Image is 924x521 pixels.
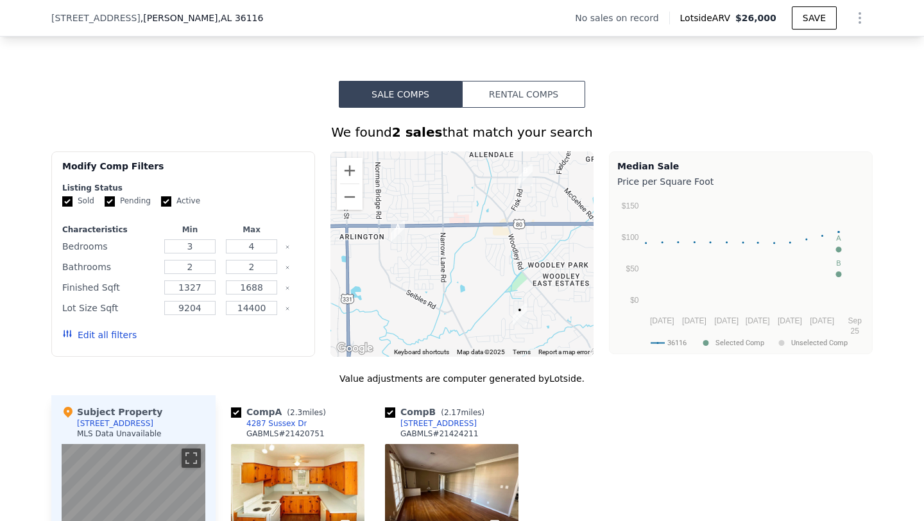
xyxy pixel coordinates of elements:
[444,408,461,417] span: 2.17
[231,406,331,418] div: Comp A
[715,339,764,347] text: Selected Comp
[285,244,290,250] button: Clear
[290,408,302,417] span: 2.3
[246,418,307,429] div: 4287 Sussex Dr
[810,316,834,325] text: [DATE]
[462,81,585,108] button: Rental Comps
[62,196,73,207] input: Sold
[622,233,639,242] text: $100
[77,429,162,439] div: MLS Data Unavailable
[223,225,280,235] div: Max
[105,196,151,207] label: Pending
[791,339,848,347] text: Unselected Comp
[385,418,477,429] a: [STREET_ADDRESS]
[62,406,162,418] div: Subject Property
[650,316,674,325] text: [DATE]
[400,429,479,439] div: GABMLS # 21424211
[850,327,859,336] text: 25
[51,372,873,385] div: Value adjustments are computer generated by Lotside .
[285,265,290,270] button: Clear
[161,196,171,207] input: Active
[847,5,873,31] button: Show Options
[339,81,462,108] button: Sale Comps
[400,418,477,429] div: [STREET_ADDRESS]
[62,160,304,183] div: Modify Comp Filters
[746,316,770,325] text: [DATE]
[162,225,218,235] div: Min
[246,429,325,439] div: GABMLS # 21420751
[575,12,669,24] div: No sales on record
[682,316,706,325] text: [DATE]
[62,225,157,235] div: Characteristics
[513,303,527,325] div: 431 Rosedon Dr
[630,296,639,305] text: $0
[778,316,802,325] text: [DATE]
[538,348,590,355] a: Report a map error
[836,234,841,242] text: A
[337,184,363,210] button: Zoom out
[622,201,639,210] text: $150
[62,196,94,207] label: Sold
[62,329,137,341] button: Edit all filters
[51,12,141,24] span: [STREET_ADDRESS]
[337,158,363,184] button: Zoom in
[105,196,115,207] input: Pending
[394,348,449,357] button: Keyboard shortcuts
[62,183,304,193] div: Listing Status
[182,448,201,468] button: Toggle fullscreen view
[62,237,157,255] div: Bedrooms
[285,306,290,311] button: Clear
[714,316,739,325] text: [DATE]
[334,340,376,357] a: Open this area in Google Maps (opens a new window)
[391,221,405,243] div: 4287 Sussex Dr
[792,6,837,30] button: SAVE
[231,418,307,429] a: 4287 Sussex Dr
[617,191,864,351] svg: A chart.
[218,13,264,23] span: , AL 36116
[457,348,505,355] span: Map data ©2025
[285,286,290,291] button: Clear
[51,123,873,141] div: We found that match your search
[735,13,776,23] span: $26,000
[680,12,735,24] span: Lotside ARV
[518,164,533,186] div: 3018 N Colonial Dr
[282,408,330,417] span: ( miles)
[626,264,638,273] text: $50
[334,340,376,357] img: Google
[617,160,864,173] div: Median Sale
[436,408,490,417] span: ( miles)
[836,259,841,267] text: B
[513,348,531,355] a: Terms (opens in new tab)
[667,339,687,347] text: 36116
[77,418,153,429] div: [STREET_ADDRESS]
[385,406,490,418] div: Comp B
[617,173,864,191] div: Price per Square Foot
[62,258,157,276] div: Bathrooms
[161,196,200,207] label: Active
[392,124,443,140] strong: 2 sales
[62,278,157,296] div: Finished Sqft
[848,316,862,325] text: Sep
[141,12,264,24] span: , [PERSON_NAME]
[62,299,157,317] div: Lot Size Sqft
